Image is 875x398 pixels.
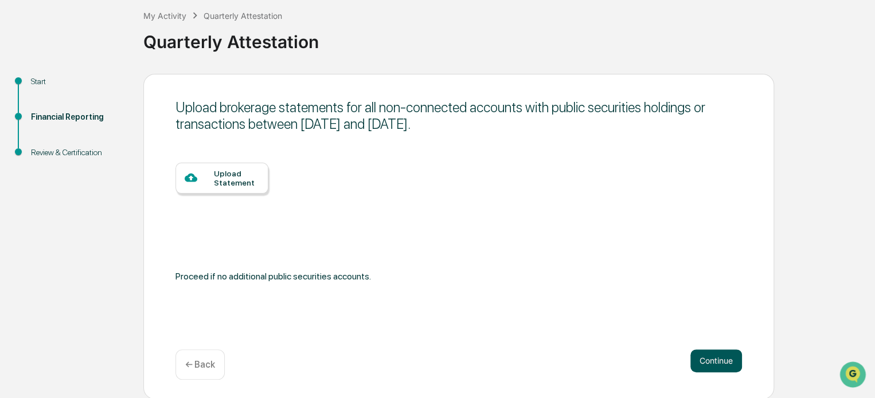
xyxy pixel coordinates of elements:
span: Preclearance [23,144,74,156]
p: How can we help? [11,24,209,42]
iframe: Open customer support [838,360,869,391]
div: Quarterly Attestation [204,11,282,21]
div: Review & Certification [31,147,125,159]
img: 1746055101610-c473b297-6a78-478c-a979-82029cc54cd1 [11,88,32,108]
a: Powered byPylon [81,194,139,203]
div: Proceed if no additional public securities accounts. [175,268,742,285]
div: Quarterly Attestation [143,22,869,52]
div: 🖐️ [11,145,21,155]
div: 🔎 [11,167,21,176]
div: Start new chat [39,88,188,99]
a: 🔎Data Lookup [7,161,77,182]
div: We're available if you need us! [39,99,145,108]
div: My Activity [143,11,186,21]
span: Attestations [95,144,142,156]
div: Start [31,76,125,88]
a: 🗄️Attestations [79,140,147,160]
div: Upload Statement [214,169,259,187]
div: 🗄️ [83,145,92,155]
div: Financial Reporting [31,111,125,123]
span: Pylon [114,194,139,203]
a: 🖐️Preclearance [7,140,79,160]
div: Upload brokerage statements for all non-connected accounts with public securities holdings or tra... [175,99,742,132]
button: Continue [690,349,742,372]
button: Start new chat [195,91,209,105]
span: Data Lookup [23,166,72,178]
p: ← Back [185,359,215,370]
